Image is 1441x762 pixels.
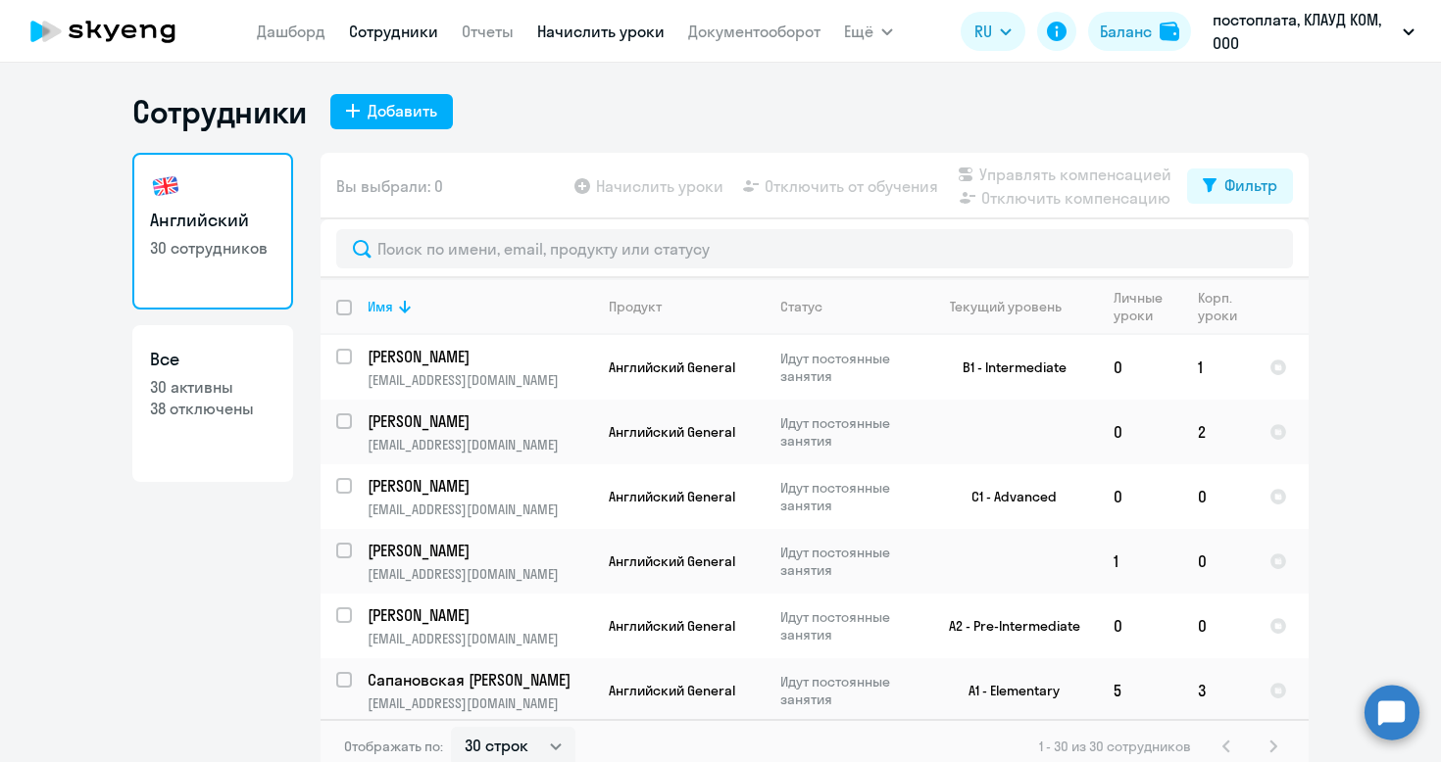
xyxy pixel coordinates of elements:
div: Текущий уровень [931,298,1097,315]
div: Статус [780,298,915,315]
p: [EMAIL_ADDRESS][DOMAIN_NAME] [368,565,592,583]
p: 30 активны [150,376,275,398]
div: Баланс [1100,20,1152,43]
button: Ещё [844,12,893,51]
td: 0 [1098,335,1182,400]
td: 1 [1182,335,1254,400]
button: Балансbalance [1088,12,1191,51]
p: Идут постоянные занятия [780,608,915,643]
td: C1 - Advanced [916,464,1098,529]
div: Текущий уровень [950,298,1062,315]
td: 0 [1098,464,1182,529]
div: Статус [780,298,822,315]
span: Английский General [609,552,735,570]
button: Добавить [330,94,453,129]
p: Сапановская [PERSON_NAME] [368,669,589,691]
td: 0 [1182,594,1254,658]
a: Начислить уроки [537,22,665,41]
h1: Сотрудники [132,92,307,131]
td: 3 [1182,658,1254,723]
p: [PERSON_NAME] [368,475,589,497]
a: Все30 активны38 отключены [132,325,293,482]
input: Поиск по имени, email, продукту или статусу [336,229,1293,268]
h3: Английский [150,208,275,233]
button: Фильтр [1187,168,1293,204]
div: Имя [368,298,393,315]
button: постоплата, КЛАУД КОМ, ООО [1203,8,1424,55]
a: [PERSON_NAME] [368,475,592,497]
td: 0 [1182,464,1254,529]
p: [EMAIL_ADDRESS][DOMAIN_NAME] [368,694,592,712]
td: 2 [1182,400,1254,464]
p: Идут постоянные занятия [780,544,915,579]
a: Сотрудники [349,22,438,41]
div: Продукт [609,298,764,315]
span: Английский General [609,682,735,699]
a: Английский30 сотрудников [132,153,293,310]
span: Английский General [609,617,735,635]
p: [EMAIL_ADDRESS][DOMAIN_NAME] [368,371,592,389]
a: Отчеты [462,22,514,41]
p: [PERSON_NAME] [368,346,589,367]
span: 1 - 30 из 30 сотрудников [1039,738,1191,755]
p: [EMAIL_ADDRESS][DOMAIN_NAME] [368,630,592,647]
img: english [150,170,181,202]
span: Английский General [609,488,735,505]
td: 0 [1098,400,1182,464]
div: Продукт [609,298,662,315]
p: Идут постоянные занятия [780,350,915,385]
div: Добавить [368,99,437,122]
div: Личные уроки [1114,289,1168,324]
div: Личные уроки [1114,289,1181,324]
td: A1 - Elementary [916,658,1098,723]
div: Имя [368,298,592,315]
p: 30 сотрудников [150,237,275,259]
span: Ещё [844,20,873,43]
p: Идут постоянные занятия [780,673,915,708]
button: RU [961,12,1025,51]
span: Английский General [609,423,735,441]
h3: Все [150,347,275,372]
p: Идут постоянные занятия [780,414,915,450]
span: Английский General [609,358,735,376]
td: 0 [1182,529,1254,594]
span: Вы выбрали: 0 [336,174,443,198]
a: Документооборот [688,22,820,41]
span: RU [974,20,992,43]
a: [PERSON_NAME] [368,410,592,432]
div: Фильтр [1224,173,1277,197]
a: [PERSON_NAME] [368,346,592,367]
a: Сапановская [PERSON_NAME] [368,669,592,691]
p: [PERSON_NAME] [368,604,589,626]
a: [PERSON_NAME] [368,540,592,561]
img: balance [1160,22,1179,41]
td: 0 [1098,594,1182,658]
td: A2 - Pre-Intermediate [916,594,1098,658]
p: [PERSON_NAME] [368,410,589,432]
p: 38 отключены [150,398,275,419]
div: Корп. уроки [1198,289,1253,324]
td: 1 [1098,529,1182,594]
p: [EMAIL_ADDRESS][DOMAIN_NAME] [368,500,592,518]
p: постоплата, КЛАУД КОМ, ООО [1213,8,1395,55]
p: [PERSON_NAME] [368,540,589,561]
td: B1 - Intermediate [916,335,1098,400]
p: [EMAIL_ADDRESS][DOMAIN_NAME] [368,436,592,453]
p: Идут постоянные занятия [780,479,915,514]
span: Отображать по: [344,738,443,755]
a: Дашборд [257,22,325,41]
td: 5 [1098,658,1182,723]
div: Корп. уроки [1198,289,1240,324]
a: [PERSON_NAME] [368,604,592,626]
